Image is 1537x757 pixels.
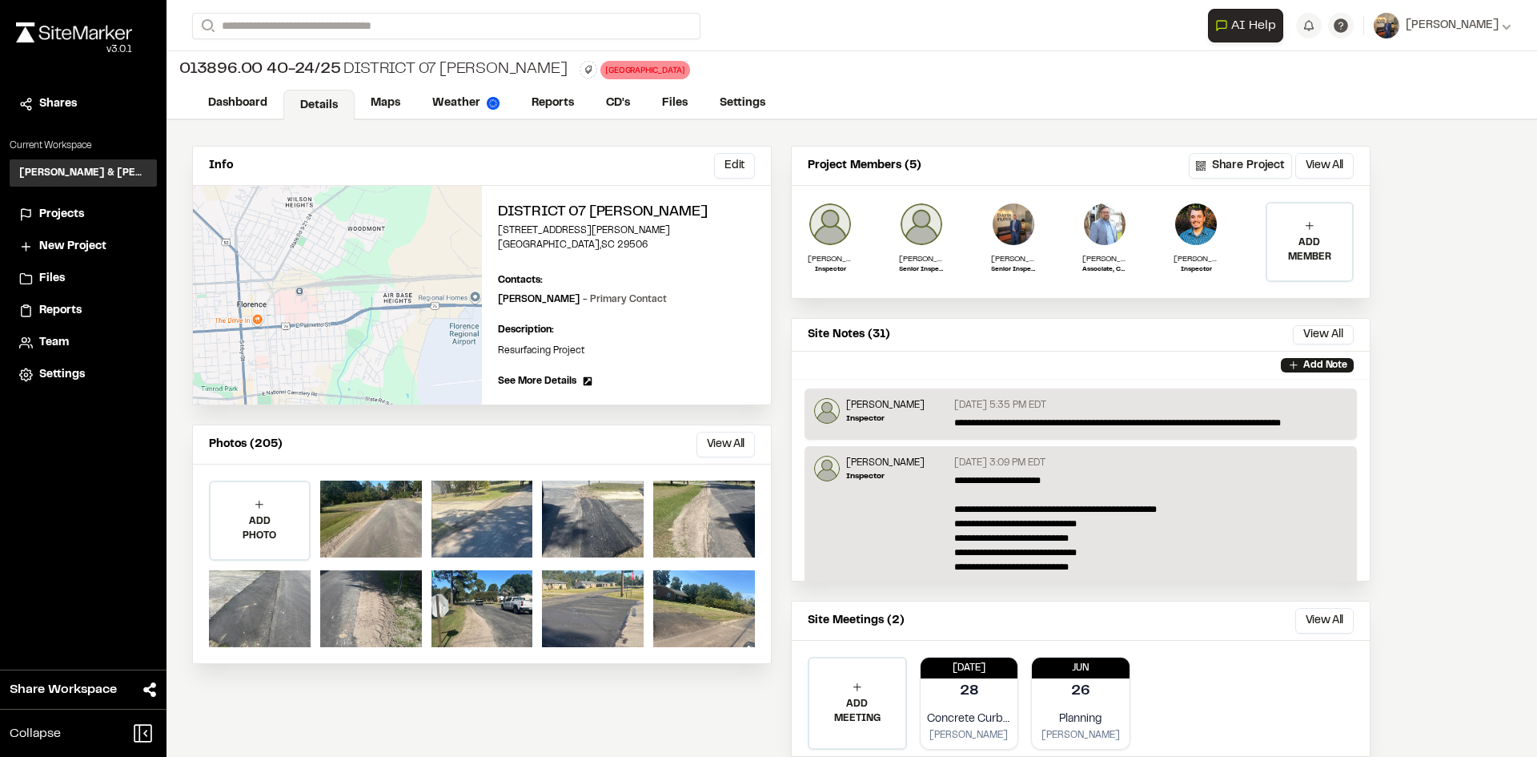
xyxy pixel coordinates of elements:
[1231,16,1276,35] span: AI Help
[960,681,978,703] p: 28
[39,270,65,288] span: Files
[487,97,500,110] img: precipai.png
[39,206,84,223] span: Projects
[1406,17,1499,34] span: [PERSON_NAME]
[1189,153,1292,179] button: Share Project
[808,612,905,630] p: Site Meetings (2)
[10,139,157,153] p: Current Workspace
[808,253,853,265] p: [PERSON_NAME]
[1267,236,1352,264] p: ADD MEMBER
[1303,358,1347,372] p: Add Note
[991,202,1036,247] img: David W Hyatt
[498,273,543,288] p: Contacts:
[19,238,147,256] a: New Project
[808,157,921,175] p: Project Members (5)
[846,470,925,482] p: Inspector
[600,61,690,79] div: [GEOGRAPHIC_DATA]
[10,680,117,699] span: Share Workspace
[498,202,755,223] h2: District 07 [PERSON_NAME]
[498,238,755,252] p: [GEOGRAPHIC_DATA] , SC 29506
[846,398,925,413] p: [PERSON_NAME]
[590,88,646,119] a: CD's
[211,514,309,543] p: ADD PHOTO
[954,456,1045,470] p: [DATE] 3:09 PM EDT
[1208,9,1290,42] div: Open AI Assistant
[39,334,69,352] span: Team
[808,326,890,344] p: Site Notes (31)
[19,366,147,384] a: Settings
[498,292,667,307] p: [PERSON_NAME]
[954,398,1046,413] p: [DATE] 5:35 PM EDT
[1293,325,1354,344] button: View All
[355,88,416,119] a: Maps
[899,253,944,265] p: [PERSON_NAME] III
[704,88,781,119] a: Settings
[209,157,233,175] p: Info
[1174,253,1218,265] p: [PERSON_NAME]
[580,61,597,79] button: Edit Tags
[19,334,147,352] a: Team
[16,22,132,42] img: rebrand.png
[416,88,516,119] a: Weather
[696,432,755,457] button: View All
[1082,202,1127,247] img: J. Mike Simpson Jr., PE, PMP
[498,344,755,358] p: Resurfacing Project
[209,436,283,453] p: Photos (205)
[498,374,576,389] span: See More Details
[498,323,755,337] p: Description:
[921,661,1018,675] p: [DATE]
[1174,265,1218,275] p: Inspector
[1208,9,1283,42] button: Open AI Assistant
[808,265,853,275] p: Inspector
[19,166,147,180] h3: [PERSON_NAME] & [PERSON_NAME] Inc.
[583,296,667,304] span: - Primary Contact
[899,265,944,275] p: Senior Inspector
[39,302,82,320] span: Reports
[927,728,1012,743] p: [PERSON_NAME]
[39,238,106,256] span: New Project
[10,724,61,743] span: Collapse
[498,223,755,238] p: [STREET_ADDRESS][PERSON_NAME]
[927,711,1012,728] p: Concrete Curb & Gutter/Concrete Sidewalk
[19,270,147,288] a: Files
[814,398,840,424] img: Darby Boykin
[1295,608,1354,634] button: View All
[39,366,85,384] span: Settings
[991,265,1036,275] p: Senior Inspector
[899,202,944,247] img: Glenn David Smoak III
[1374,13,1511,38] button: [PERSON_NAME]
[16,42,132,57] div: Oh geez...please don't...
[19,206,147,223] a: Projects
[1032,661,1130,675] p: Jun
[846,413,925,425] p: Inspector
[19,95,147,113] a: Shares
[646,88,704,119] a: Files
[516,88,590,119] a: Reports
[39,95,77,113] span: Shares
[192,88,283,119] a: Dashboard
[283,90,355,120] a: Details
[179,58,340,82] span: 013896.00 40-24/25
[1295,153,1354,179] button: View All
[1071,681,1090,703] p: 26
[1038,711,1123,728] p: Planning
[814,456,840,481] img: Darby Boykin
[809,697,905,726] p: ADD MEETING
[192,13,221,39] button: Search
[179,58,567,82] div: District 07 [PERSON_NAME]
[19,302,147,320] a: Reports
[1374,13,1399,38] img: User
[808,202,853,247] img: Darby Boykin
[714,153,755,179] button: Edit
[846,456,925,470] p: [PERSON_NAME]
[1174,202,1218,247] img: Phillip Harrington
[1082,265,1127,275] p: Associate, CEI
[1038,728,1123,743] p: [PERSON_NAME]
[1082,253,1127,265] p: [PERSON_NAME] [PERSON_NAME], PE, PMP
[991,253,1036,265] p: [PERSON_NAME]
